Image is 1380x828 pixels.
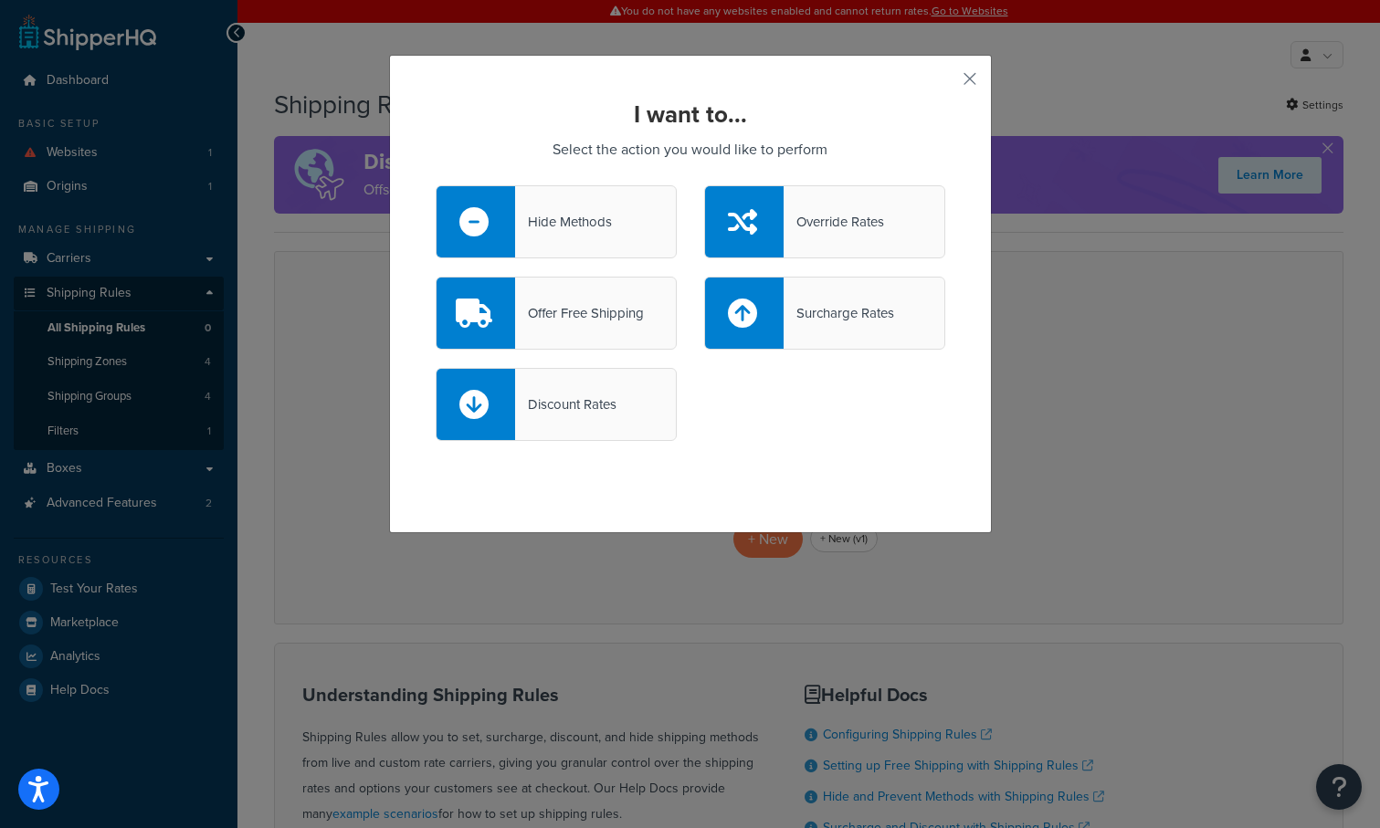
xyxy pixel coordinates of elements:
[634,97,747,131] strong: I want to...
[515,300,644,326] div: Offer Free Shipping
[784,300,894,326] div: Surcharge Rates
[784,209,884,235] div: Override Rates
[436,137,945,162] p: Select the action you would like to perform
[515,392,616,417] div: Discount Rates
[515,209,612,235] div: Hide Methods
